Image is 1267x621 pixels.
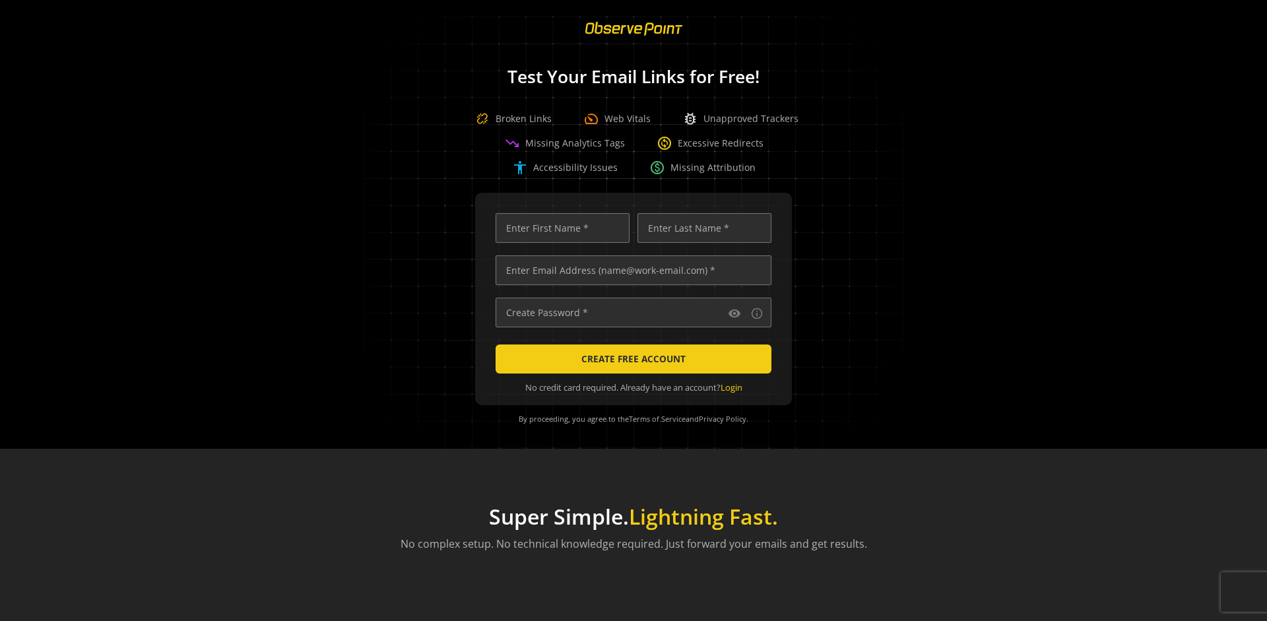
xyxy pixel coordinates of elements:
[504,135,520,151] span: trending_down
[496,213,630,243] input: Enter First Name *
[343,67,924,86] h1: Test Your Email Links for Free!
[469,106,496,132] img: Broken Link
[649,160,665,176] span: paid
[682,111,798,127] div: Unapproved Trackers
[682,111,698,127] span: bug_report
[699,414,746,424] a: Privacy Policy
[583,111,651,127] div: Web Vitals
[649,160,756,176] div: Missing Attribution
[496,381,771,394] div: No credit card required. Already have an account?
[629,502,778,531] span: Lightning Fast.
[512,160,618,176] div: Accessibility Issues
[512,160,528,176] span: accessibility
[504,135,625,151] div: Missing Analytics Tags
[577,30,691,43] a: ObservePoint Homepage
[496,344,771,374] button: CREATE FREE ACCOUNT
[629,414,686,424] a: Terms of Service
[749,306,765,321] button: Password requirements
[657,135,763,151] div: Excessive Redirects
[583,111,599,127] span: speed
[469,106,552,132] div: Broken Links
[496,298,771,327] input: Create Password *
[581,347,686,371] span: CREATE FREE ACCOUNT
[721,381,742,393] a: Login
[750,307,763,320] mat-icon: info_outline
[401,536,867,552] p: No complex setup. No technical knowledge required. Just forward your emails and get results.
[657,135,672,151] span: change_circle
[496,255,771,285] input: Enter Email Address (name@work-email.com) *
[492,405,775,433] div: By proceeding, you agree to the and .
[401,504,867,529] h1: Super Simple.
[728,307,741,320] mat-icon: visibility
[637,213,771,243] input: Enter Last Name *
